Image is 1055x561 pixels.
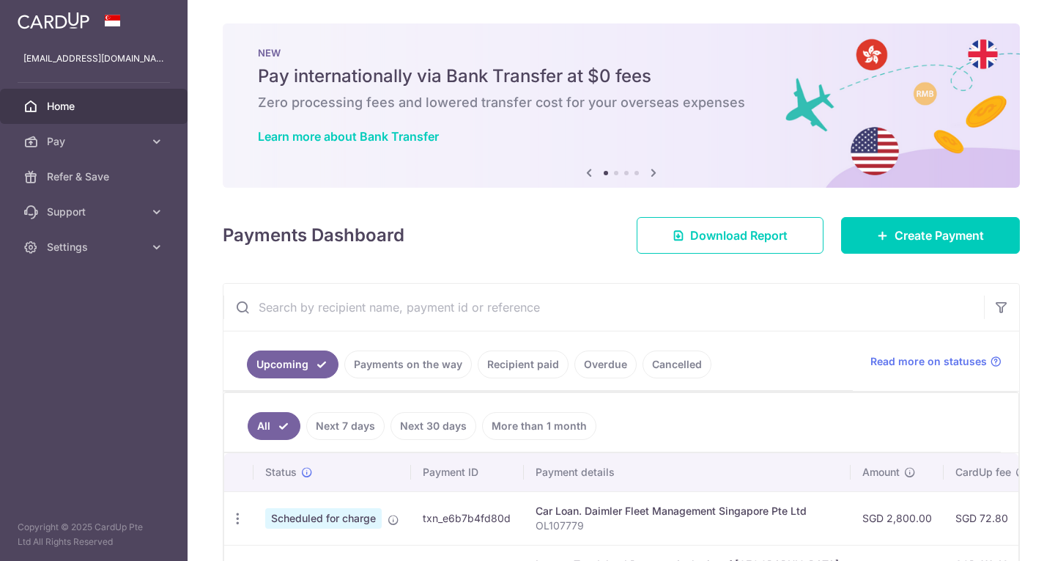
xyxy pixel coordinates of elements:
td: SGD 2,800.00 [851,491,944,545]
a: Next 30 days [390,412,476,440]
span: Home [47,99,144,114]
span: Settings [47,240,144,254]
a: Create Payment [841,217,1020,254]
span: Status [265,465,297,480]
a: Upcoming [247,351,338,378]
td: txn_e6b7b4fd80d [411,491,524,545]
a: More than 1 month [482,412,596,440]
span: Support [47,205,144,219]
span: Download Report [690,227,788,244]
td: SGD 72.80 [944,491,1039,545]
a: Next 7 days [306,412,385,440]
div: Car Loan. Daimler Fleet Management Singapore Pte Ltd [536,504,839,518]
a: Download Report [637,217,823,254]
span: Refer & Save [47,169,144,184]
span: CardUp fee [955,465,1011,480]
span: Scheduled for charge [265,508,382,529]
a: Overdue [574,351,637,378]
img: Bank transfer banner [223,23,1020,188]
span: Pay [47,134,144,149]
a: Learn more about Bank Transfer [258,129,439,144]
a: Read more on statuses [870,354,1002,369]
h6: Zero processing fees and lowered transfer cost for your overseas expenses [258,94,985,111]
a: All [248,412,300,440]
a: Cancelled [643,351,711,378]
p: NEW [258,47,985,59]
h5: Pay internationally via Bank Transfer at $0 fees [258,65,985,88]
th: Payment ID [411,453,524,491]
p: [EMAIL_ADDRESS][DOMAIN_NAME] [23,51,164,66]
input: Search by recipient name, payment id or reference [223,284,984,331]
iframe: Opens a widget where you can find more information [961,517,1040,554]
a: Recipient paid [478,351,569,378]
p: OL107779 [536,518,839,533]
img: CardUp [18,12,89,29]
a: Payments on the way [344,351,472,378]
th: Payment details [524,453,851,491]
span: Read more on statuses [870,354,987,369]
span: Create Payment [895,227,984,244]
span: Amount [862,465,900,480]
h4: Payments Dashboard [223,222,404,249]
